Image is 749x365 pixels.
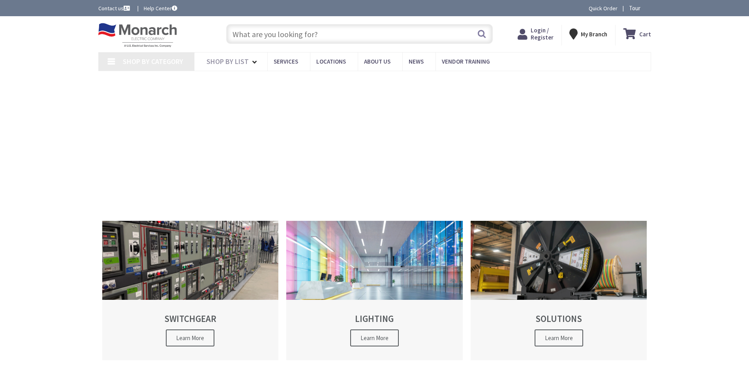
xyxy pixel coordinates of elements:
a: Cart [623,27,651,41]
span: Tour [629,4,649,12]
span: Shop By List [206,57,249,66]
span: News [409,58,424,65]
a: SWITCHGEAR Learn More [102,221,279,360]
a: Login / Register [518,27,554,41]
a: SOLUTIONS Learn More [471,221,647,360]
span: About Us [364,58,390,65]
span: Shop By Category [123,57,183,66]
a: LIGHTING Learn More [286,221,463,360]
img: Monarch Electric Company [98,23,177,47]
a: Quick Order [589,4,618,12]
h2: SOLUTIONS [484,314,633,324]
div: My Branch [569,27,607,41]
span: Learn More [166,329,214,346]
strong: Cart [639,27,651,41]
strong: My Branch [581,30,607,38]
input: What are you looking for? [226,24,493,44]
h2: SWITCHGEAR [116,314,265,324]
span: Learn More [535,329,583,346]
span: Learn More [350,329,399,346]
a: Contact us [98,4,131,12]
span: Locations [316,58,346,65]
h2: LIGHTING [300,314,449,324]
span: Vendor Training [442,58,490,65]
span: Login / Register [531,26,554,41]
span: Services [274,58,298,65]
a: Help Center [144,4,177,12]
